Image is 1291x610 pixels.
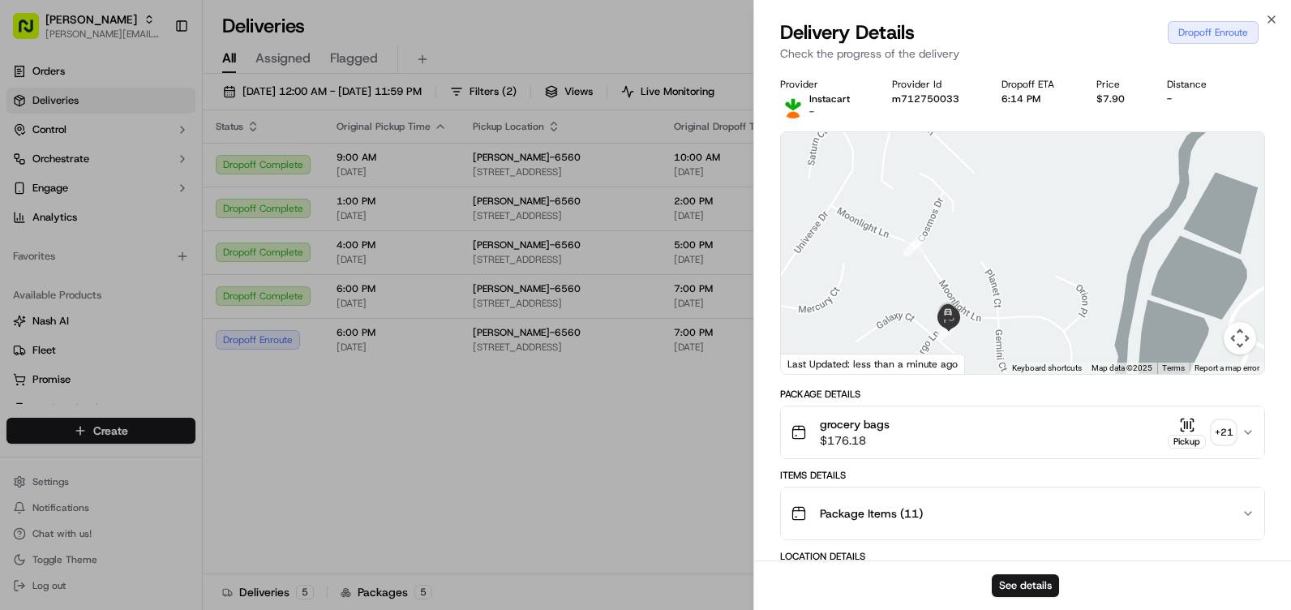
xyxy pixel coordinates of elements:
[131,229,267,258] a: 💻API Documentation
[114,274,196,287] a: Powered byPylon
[16,65,295,91] p: Welcome 👋
[780,92,806,118] img: profile_instacart_ahold_partner.png
[903,235,924,256] div: 5
[780,388,1265,401] div: Package Details
[820,432,890,449] span: $176.18
[276,160,295,179] button: Start new chat
[16,155,45,184] img: 1736555255976-a54dd68f-1ca7-489b-9aae-adbdc363a1c4
[780,469,1265,482] div: Items Details
[809,92,850,105] p: Instacart
[1168,435,1206,449] div: Pickup
[1168,417,1206,449] button: Pickup
[16,237,29,250] div: 📗
[1096,92,1141,105] div: $7.90
[780,550,1265,563] div: Location Details
[781,488,1264,539] button: Package Items (11)
[809,105,814,118] span: -
[781,354,965,374] div: Last Updated: less than a minute ago
[161,275,196,287] span: Pylon
[892,78,976,91] div: Provider Id
[992,574,1059,597] button: See details
[1096,78,1141,91] div: Price
[32,235,124,251] span: Knowledge Base
[1001,78,1070,91] div: Dropoff ETA
[1001,92,1070,105] div: 6:14 PM
[1212,421,1235,444] div: + 21
[781,406,1264,458] button: grocery bags$176.18Pickup+21
[820,505,923,522] span: Package Items ( 11 )
[1167,78,1223,91] div: Distance
[785,353,839,374] img: Google
[1167,92,1223,105] div: -
[1224,322,1256,354] button: Map camera controls
[892,92,959,105] button: m712750033
[820,416,890,432] span: grocery bags
[785,353,839,374] a: Open this area in Google Maps (opens a new window)
[55,155,266,171] div: Start new chat
[1168,417,1235,449] button: Pickup+21
[1092,363,1152,372] span: Map data ©2025
[780,45,1265,62] p: Check the progress of the delivery
[1194,363,1259,372] a: Report a map error
[55,171,205,184] div: We're available if you need us!
[1162,363,1185,372] a: Terms (opens in new tab)
[780,78,866,91] div: Provider
[153,235,260,251] span: API Documentation
[780,19,915,45] span: Delivery Details
[1012,363,1082,374] button: Keyboard shortcuts
[42,105,292,122] input: Got a question? Start typing here...
[10,229,131,258] a: 📗Knowledge Base
[16,16,49,49] img: Nash
[137,237,150,250] div: 💻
